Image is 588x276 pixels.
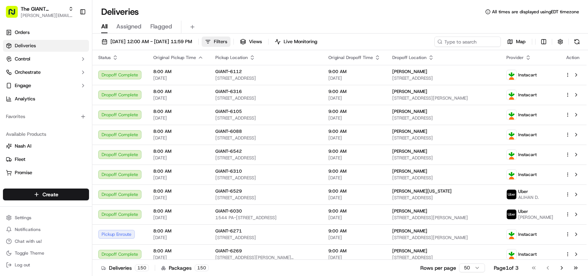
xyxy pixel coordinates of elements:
button: The GIANT Company [21,5,65,13]
input: Type to search [434,37,501,47]
div: Favorites [3,111,89,123]
div: 150 [135,265,149,271]
span: All times are displayed using EDT timezone [492,9,579,15]
span: 8:00 AM [153,128,204,134]
span: Instacart [518,92,537,98]
span: 9:00 AM [328,108,380,114]
p: Rows per page [420,264,456,272]
img: profile_instacart_ahold_partner.png [507,150,516,159]
input: Got a question? Start typing here... [19,48,133,55]
a: Orders [3,27,89,38]
a: 💻API Documentation [59,104,122,117]
span: Knowledge Base [15,107,57,114]
span: Promise [15,169,32,176]
span: [DATE] [328,235,380,241]
span: Instacart [518,72,537,78]
span: 8:00 AM [153,208,204,214]
span: Orders [15,29,30,36]
span: Instacart [518,112,537,118]
span: Provider [506,55,524,61]
button: Chat with us! [3,236,89,246]
span: Status [98,55,111,61]
button: Map [504,37,529,47]
span: ALIHAN D. [518,194,539,200]
img: profile_instacart_ahold_partner.png [507,230,516,239]
span: 8:00 AM [153,108,204,114]
span: 9:00 AM [328,188,380,194]
span: 8:00 AM [153,188,204,194]
span: [STREET_ADDRESS] [392,75,495,81]
button: The GIANT Company[PERSON_NAME][EMAIL_ADDRESS][DOMAIN_NAME] [3,3,76,21]
button: Refresh [572,37,582,47]
span: Map [516,38,526,45]
a: Powered byPylon [52,125,89,131]
span: [PERSON_NAME] [392,248,427,254]
span: [STREET_ADDRESS][PERSON_NAME] [392,215,495,221]
span: [STREET_ADDRESS] [392,175,495,181]
a: 📗Knowledge Base [4,104,59,117]
span: [PERSON_NAME] [392,89,427,94]
span: 9:00 AM [328,208,380,214]
span: Analytics [15,96,35,102]
span: Dropoff Location [392,55,427,61]
span: Control [15,56,30,62]
div: We're available if you need us! [25,78,93,84]
span: 8:00 AM [153,228,204,234]
span: [PERSON_NAME] [392,208,427,214]
span: [DATE] [328,155,380,161]
span: [DATE] [153,235,204,241]
span: [DATE] [153,255,204,261]
button: Settings [3,213,89,223]
span: GIANT-6105 [215,108,242,114]
span: 8:00 AM [153,148,204,154]
span: [DATE] [153,155,204,161]
button: Live Monitoring [271,37,321,47]
span: Notifications [15,227,41,232]
div: Action [565,55,581,61]
button: [DATE] 12:00 AM - [DATE] 11:59 PM [98,37,195,47]
span: Deliveries [15,42,36,49]
div: 💻 [62,108,68,114]
button: Create [3,189,89,200]
span: [PERSON_NAME][US_STATE] [392,188,452,194]
span: Original Dropoff Time [328,55,373,61]
span: GIANT-6088 [215,128,242,134]
span: Pickup Location [215,55,248,61]
span: Views [249,38,262,45]
button: Toggle Theme [3,248,89,258]
span: [STREET_ADDRESS] [392,195,495,201]
img: Nash [7,7,22,22]
span: Toggle Theme [15,250,44,256]
span: 8:00 AM [153,168,204,174]
a: Fleet [6,156,86,163]
span: GIANT-6316 [215,89,242,94]
span: 9:00 AM [328,69,380,75]
span: 9:00 AM [328,168,380,174]
a: Analytics [3,93,89,105]
span: [DATE] [153,115,204,121]
span: [DATE] [328,75,380,81]
img: profile_instacart_ahold_partner.png [507,70,516,80]
span: 9:00 AM [328,89,380,94]
div: 📗 [7,108,13,114]
button: Views [237,37,265,47]
span: [DATE] [153,135,204,141]
span: [STREET_ADDRESS] [392,115,495,121]
button: Engage [3,80,89,92]
span: [STREET_ADDRESS] [215,195,317,201]
span: 9:00 AM [328,148,380,154]
span: Assigned [116,22,141,31]
span: Engage [15,82,31,89]
span: [DATE] [328,255,380,261]
span: GIANT-6310 [215,168,242,174]
span: GIANT-6112 [215,69,242,75]
button: Promise [3,167,89,179]
a: Nash AI [6,143,86,149]
span: [DATE] 12:00 AM - [DATE] 11:59 PM [110,38,192,45]
span: [PERSON_NAME] [518,214,553,220]
span: [STREET_ADDRESS] [392,135,495,141]
span: Create [42,191,58,198]
span: API Documentation [70,107,119,114]
div: Page 1 of 3 [494,264,519,272]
